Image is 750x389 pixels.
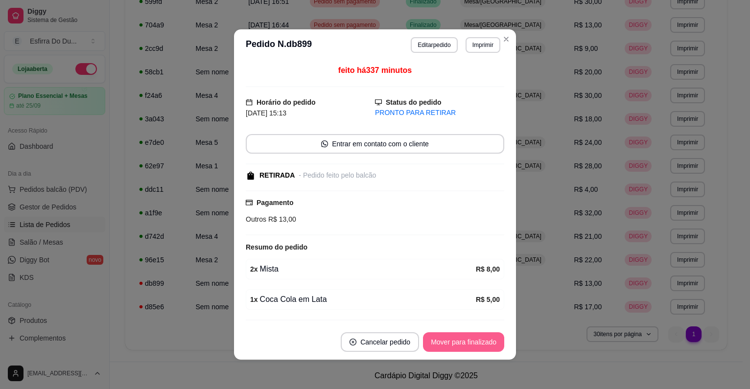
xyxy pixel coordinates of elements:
[338,66,412,74] span: feito há 337 minutos
[246,134,504,154] button: whats-appEntrar em contato com o cliente
[498,31,514,47] button: Close
[257,98,316,106] strong: Horário do pedido
[250,294,476,305] div: Coca Cola em Lata
[250,296,258,303] strong: 1 x
[246,109,286,117] span: [DATE] 15:13
[246,199,253,206] span: credit-card
[411,37,457,53] button: Editarpedido
[341,332,419,352] button: close-circleCancelar pedido
[246,99,253,106] span: calendar
[246,37,312,53] h3: Pedido N. db899
[266,215,296,223] span: R$ 13,00
[250,265,258,273] strong: 2 x
[321,140,328,147] span: whats-app
[246,215,266,223] span: Outros
[476,265,500,273] strong: R$ 8,00
[257,199,293,206] strong: Pagamento
[250,263,476,275] div: Mista
[259,170,295,181] div: RETIRADA
[466,37,500,53] button: Imprimir
[476,296,500,303] strong: R$ 5,00
[423,332,504,352] button: Mover para finalizado
[375,99,382,106] span: desktop
[246,243,307,251] strong: Resumo do pedido
[375,108,504,118] div: PRONTO PARA RETIRAR
[350,339,356,345] span: close-circle
[299,170,376,181] div: - Pedido feito pelo balcão
[386,98,442,106] strong: Status do pedido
